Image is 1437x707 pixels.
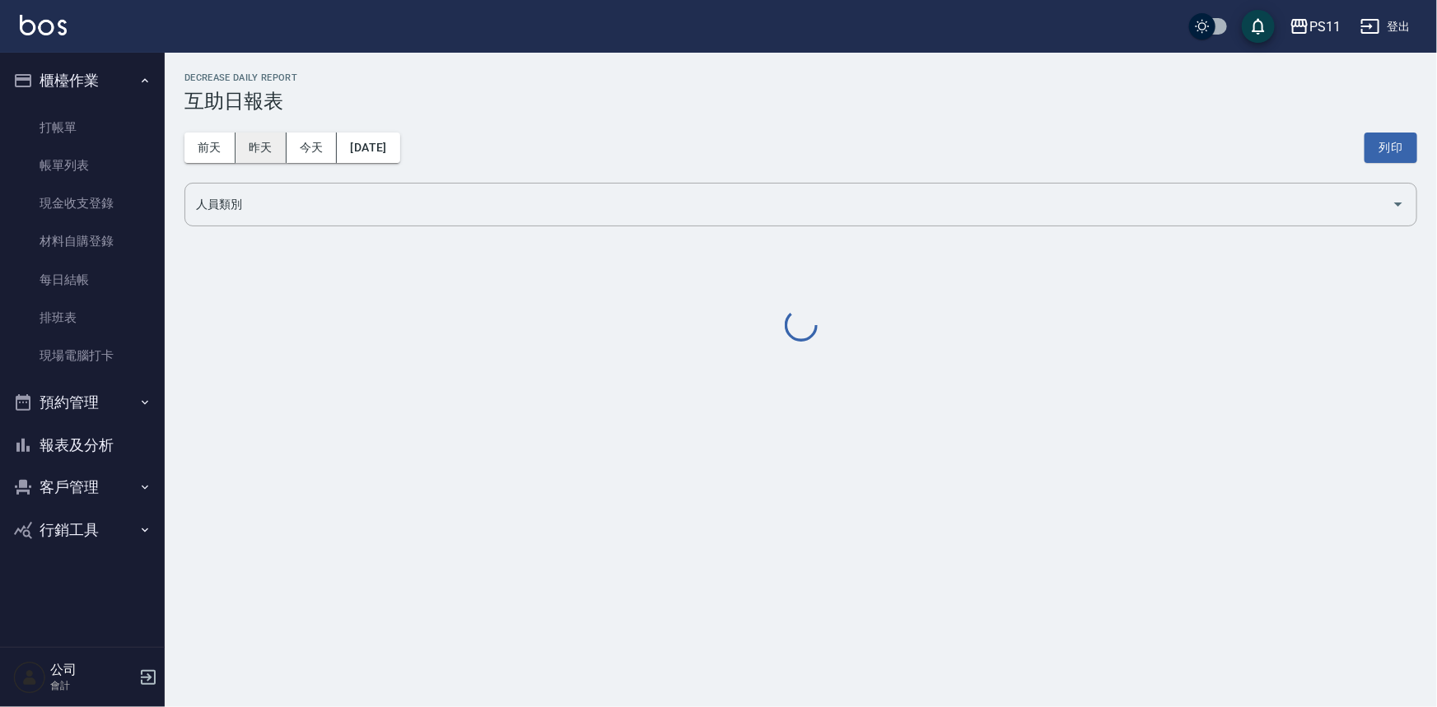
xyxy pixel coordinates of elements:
[7,109,158,147] a: 打帳單
[7,424,158,467] button: 報表及分析
[50,662,134,678] h5: 公司
[7,147,158,184] a: 帳單列表
[1365,133,1417,163] button: 列印
[7,381,158,424] button: 預約管理
[7,184,158,222] a: 現金收支登錄
[184,90,1417,113] h3: 互助日報表
[7,337,158,374] a: 現場電腦打卡
[7,261,158,299] a: 每日結帳
[7,466,158,509] button: 客戶管理
[184,72,1417,83] h2: Decrease Daily Report
[184,133,236,163] button: 前天
[7,222,158,260] a: 材料自購登錄
[50,678,134,693] p: 會計
[7,509,158,551] button: 行銷工具
[236,133,287,163] button: 昨天
[1283,10,1347,44] button: PS11
[1309,16,1341,37] div: PS11
[337,133,399,163] button: [DATE]
[7,299,158,337] a: 排班表
[1385,191,1411,217] button: Open
[20,15,67,35] img: Logo
[287,133,338,163] button: 今天
[13,661,46,694] img: Person
[7,59,158,102] button: 櫃檯作業
[1354,12,1417,42] button: 登出
[1242,10,1275,43] button: save
[192,190,1385,219] input: 人員名稱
